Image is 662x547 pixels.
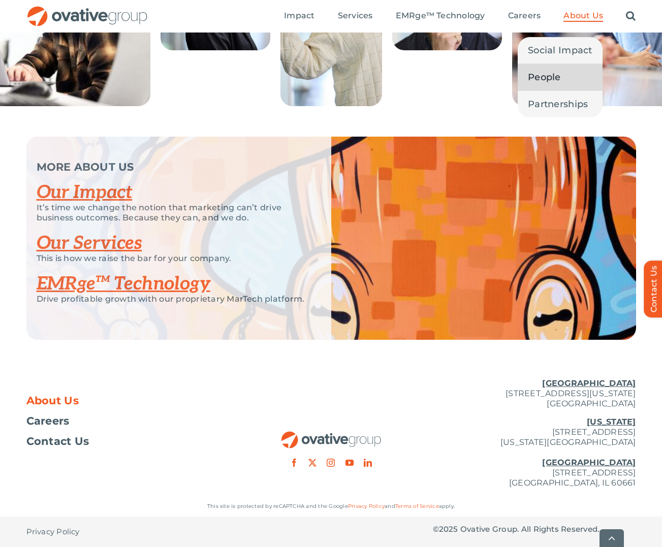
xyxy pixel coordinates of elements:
[37,294,306,304] p: Drive profitable growth with our proprietary MarTech platform.
[433,524,636,534] p: © Ovative Group. All Rights Reserved.
[528,43,592,57] span: Social Impact
[26,396,230,406] a: About Us
[396,11,485,22] a: EMRge™ Technology
[518,64,603,90] a: People
[433,417,636,488] p: [STREET_ADDRESS] [US_STATE][GEOGRAPHIC_DATA] [STREET_ADDRESS] [GEOGRAPHIC_DATA], IL 60661
[26,396,230,446] nav: Footer Menu
[37,181,133,204] a: Our Impact
[338,11,373,21] span: Services
[26,436,230,446] a: Contact Us
[37,203,306,223] p: It’s time we change the notion that marketing can’t drive business outcomes. Because they can, an...
[37,162,306,172] p: MORE ABOUT US
[26,396,79,406] span: About Us
[26,501,636,511] p: This site is protected by reCAPTCHA and the Google and apply.
[284,11,314,21] span: Impact
[626,11,636,22] a: Search
[528,97,588,111] span: Partnerships
[528,70,561,84] span: People
[364,459,372,467] a: linkedin
[542,458,636,467] u: [GEOGRAPHIC_DATA]
[308,459,317,467] a: twitter
[563,11,603,21] span: About Us
[37,273,210,295] a: EMRge™ Technology
[345,459,354,467] a: youtube
[26,527,80,537] span: Privacy Policy
[587,417,636,427] u: [US_STATE]
[26,436,89,446] span: Contact Us
[518,91,603,117] a: Partnerships
[290,459,298,467] a: facebook
[37,253,306,264] p: This is how we raise the bar for your company.
[348,503,385,509] a: Privacy Policy
[26,517,230,547] nav: Footer - Privacy Policy
[26,416,230,426] a: Careers
[26,517,80,547] a: Privacy Policy
[563,11,603,22] a: About Us
[26,416,70,426] span: Careers
[327,459,335,467] a: instagram
[433,378,636,409] p: [STREET_ADDRESS][US_STATE] [GEOGRAPHIC_DATA]
[280,430,382,440] a: OG_Full_horizontal_RGB
[395,503,439,509] a: Terms of Service
[338,11,373,22] a: Services
[396,11,485,21] span: EMRge™ Technology
[439,524,458,534] span: 2025
[37,232,142,254] a: Our Services
[518,37,603,63] a: Social Impact
[542,378,636,388] u: [GEOGRAPHIC_DATA]
[26,5,148,15] a: OG_Full_horizontal_RGB
[508,11,541,22] a: Careers
[284,11,314,22] a: Impact
[508,11,541,21] span: Careers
